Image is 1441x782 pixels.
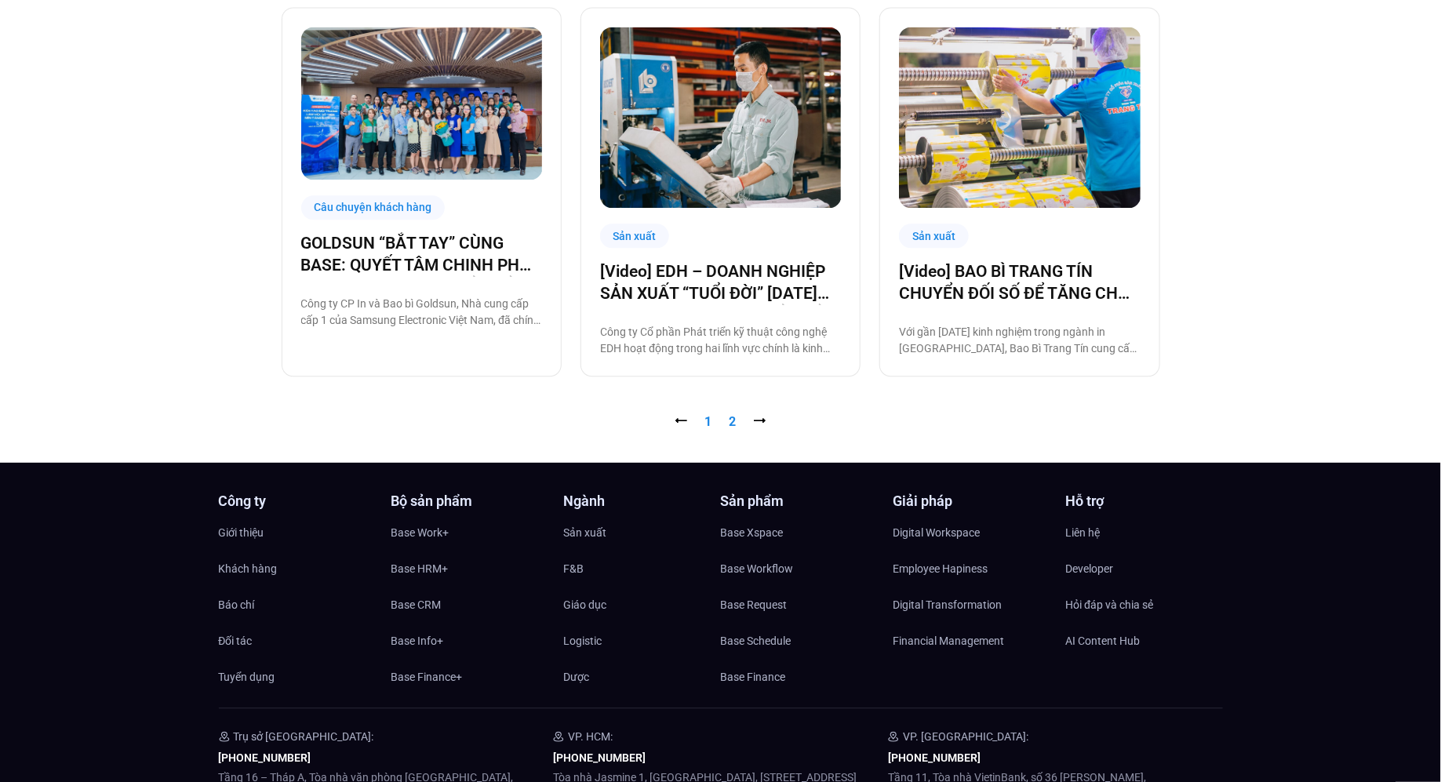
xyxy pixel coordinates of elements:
[391,629,548,653] a: Base Info+
[721,593,878,617] a: Base Request
[721,494,878,508] h4: Sản phẩm
[899,324,1140,357] p: Với gần [DATE] kinh nghiệm trong ngành in [GEOGRAPHIC_DATA], Bao Bì Trang Tín cung cấp tất cả các...
[282,413,1160,431] nav: Pagination
[564,593,721,617] a: Giáo dục
[391,665,463,689] span: Base Finance+
[553,751,646,764] a: [PHONE_NUMBER]
[721,629,878,653] a: Base Schedule
[301,27,542,180] a: Số hóa các quy trình làm việc cùng Base.vn là một bước trung gian cực kỳ quan trọng để Goldsun xâ...
[219,665,376,689] a: Tuyển dụng
[391,521,449,544] span: Base Work+
[391,665,548,689] a: Base Finance+
[568,730,613,743] span: VP. HCM:
[888,751,981,764] a: [PHONE_NUMBER]
[564,557,584,580] span: F&B
[600,27,841,208] a: Doanh-nghiep-san-xua-edh-chuyen-doi-so-cung-base
[893,494,1050,508] h4: Giải pháp
[564,494,721,508] h4: Ngành
[721,557,878,580] a: Base Workflow
[219,521,376,544] a: Giới thiệu
[893,557,1050,580] a: Employee Hapiness
[899,260,1140,304] a: [Video] BAO BÌ TRANG TÍN CHUYỂN ĐỐI SỐ ĐỂ TĂNG CHẤT LƯỢNG, GIẢM CHI PHÍ
[600,27,842,208] img: Doanh-nghiep-san-xua-edh-chuyen-doi-so-cung-base
[219,521,264,544] span: Giới thiệu
[1066,521,1101,544] span: Liên hệ
[1066,557,1223,580] a: Developer
[893,593,1003,617] span: Digital Transformation
[219,494,376,508] h4: Công ty
[721,665,878,689] a: Base Finance
[564,557,721,580] a: F&B
[391,593,548,617] a: Base CRM
[893,593,1050,617] a: Digital Transformation
[301,195,446,220] div: Câu chuyện khách hàng
[564,665,590,689] span: Dược
[301,296,542,329] p: Công ty CP In và Bao bì Goldsun, Nhà cung cấp cấp 1 của Samsung Electronic Việt Nam, đã chính thứ...
[893,629,1050,653] a: Financial Management
[219,557,376,580] a: Khách hàng
[234,730,374,743] span: Trụ sở [GEOGRAPHIC_DATA]:
[564,665,721,689] a: Dược
[391,593,442,617] span: Base CRM
[1066,593,1223,617] a: Hỏi đáp và chia sẻ
[1066,629,1141,653] span: AI Content Hub
[564,521,607,544] span: Sản xuất
[705,414,712,429] span: 1
[219,593,376,617] a: Báo chí
[564,629,721,653] a: Logistic
[301,27,543,180] img: Số hóa các quy trình làm việc cùng Base.vn là một bước trung gian cực kỳ quan trọng để Goldsun xâ...
[391,629,444,653] span: Base Info+
[1066,593,1154,617] span: Hỏi đáp và chia sẻ
[1066,629,1223,653] a: AI Content Hub
[600,324,841,357] p: Công ty Cổ phần Phát triển kỹ thuật công nghệ EDH hoạt động trong hai lĩnh vực chính là kinh doan...
[721,665,786,689] span: Base Finance
[893,521,981,544] span: Digital Workspace
[675,414,688,429] span: ⭠
[301,232,542,276] a: GOLDSUN “BẮT TAY” CÙNG BASE: QUYẾT TÂM CHINH PHỤC CHẶNG ĐƯỜNG CHUYỂN ĐỔI SỐ TOÀN DIỆN
[893,557,988,580] span: Employee Hapiness
[391,494,548,508] h4: Bộ sản phẩm
[893,629,1005,653] span: Financial Management
[219,751,311,764] a: [PHONE_NUMBER]
[564,593,607,617] span: Giáo dục
[391,557,548,580] a: Base HRM+
[721,629,791,653] span: Base Schedule
[893,521,1050,544] a: Digital Workspace
[1066,521,1223,544] a: Liên hệ
[391,557,449,580] span: Base HRM+
[754,414,766,429] a: ⭢
[721,593,788,617] span: Base Request
[721,557,794,580] span: Base Workflow
[219,629,376,653] a: Đối tác
[1066,494,1223,508] h4: Hỗ trợ
[564,629,602,653] span: Logistic
[903,730,1029,743] span: VP. [GEOGRAPHIC_DATA]:
[721,521,878,544] a: Base Xspace
[1066,557,1114,580] span: Developer
[219,665,275,689] span: Tuyển dụng
[219,629,253,653] span: Đối tác
[899,224,969,248] div: Sản xuất
[600,224,670,248] div: Sản xuất
[564,521,721,544] a: Sản xuất
[391,521,548,544] a: Base Work+
[600,260,841,304] a: [Video] EDH – DOANH NGHIỆP SẢN XUẤT “TUỔI ĐỜI” [DATE] VÀ CÂU CHUYỆN CHUYỂN ĐỔI SỐ CÙNG [DOMAIN_NAME]
[219,593,255,617] span: Báo chí
[721,521,784,544] span: Base Xspace
[219,557,278,580] span: Khách hàng
[730,414,737,429] a: 2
